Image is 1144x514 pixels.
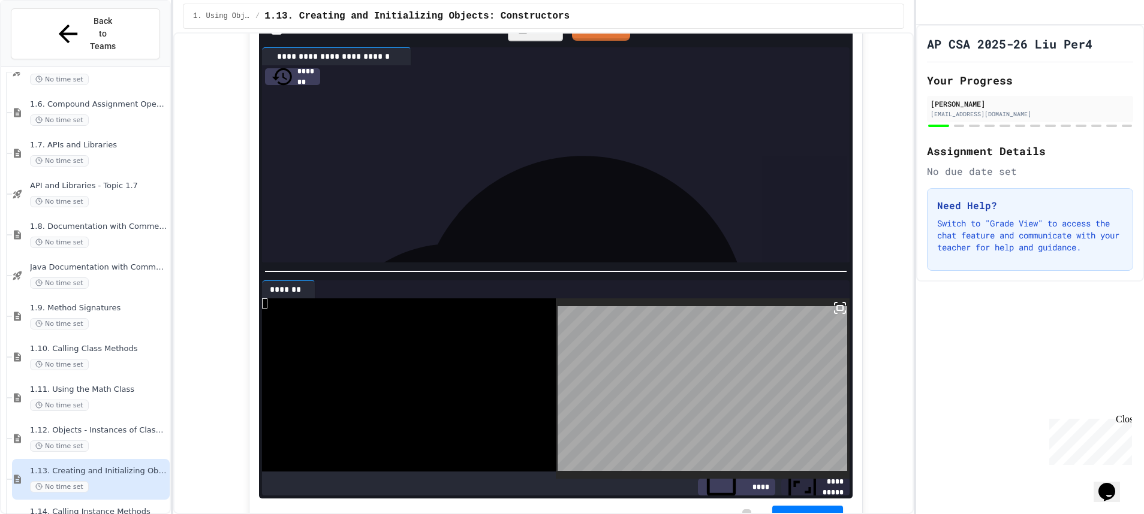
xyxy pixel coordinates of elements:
span: No time set [30,155,89,167]
div: No due date set [927,164,1133,179]
span: No time set [30,359,89,370]
span: No time set [30,400,89,411]
span: No time set [30,196,89,207]
span: / [255,11,260,21]
span: 1.8. Documentation with Comments and Preconditions [30,222,167,232]
div: [EMAIL_ADDRESS][DOMAIN_NAME] [931,110,1130,119]
span: No time set [30,74,89,85]
span: API and Libraries - Topic 1.7 [30,181,167,191]
span: 1.13. Creating and Initializing Objects: Constructors [264,9,570,23]
span: Back to Teams [89,15,118,53]
p: Switch to "Grade View" to access the chat feature and communicate with your teacher for help and ... [937,217,1123,253]
span: No time set [30,318,89,329]
iframe: chat widget [1094,466,1132,502]
h2: Your Progress [927,72,1133,89]
div: [PERSON_NAME] [931,98,1130,109]
span: 1.6. Compound Assignment Operators [30,99,167,110]
h3: Need Help? [937,198,1123,213]
span: 1.12. Objects - Instances of Classes [30,425,167,436]
span: 1.9. Method Signatures [30,303,167,313]
h2: Assignment Details [927,143,1133,159]
span: No time set [30,277,89,289]
span: 1. Using Objects and Methods [193,11,251,21]
span: No time set [30,440,89,452]
iframe: chat widget [1044,414,1132,465]
span: 1.13. Creating and Initializing Objects: Constructors [30,466,167,476]
button: Back to Teams [11,8,160,59]
span: 1.7. APIs and Libraries [30,140,167,150]
span: 1.10. Calling Class Methods [30,344,167,354]
span: No time set [30,114,89,126]
span: No time set [30,237,89,248]
span: No time set [30,481,89,492]
div: Chat with us now!Close [5,5,83,76]
h1: AP CSA 2025-26 Liu Per4 [927,35,1092,52]
span: 1.11. Using the Math Class [30,385,167,395]
span: Java Documentation with Comments - Topic 1.8 [30,262,167,273]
